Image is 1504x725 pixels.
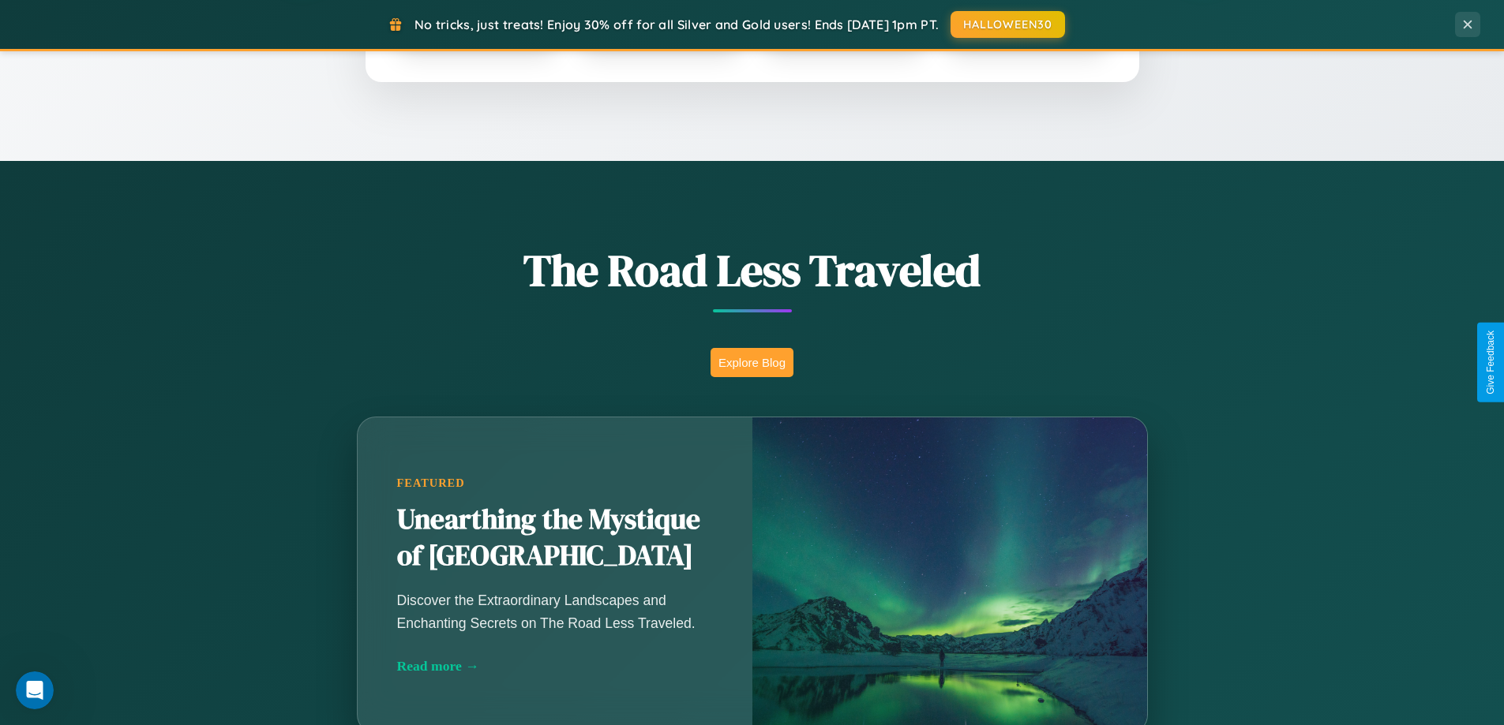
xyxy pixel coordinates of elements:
button: HALLOWEEN30 [951,11,1065,38]
button: Explore Blog [711,348,793,377]
div: Read more → [397,658,713,675]
span: No tricks, just treats! Enjoy 30% off for all Silver and Gold users! Ends [DATE] 1pm PT. [414,17,939,32]
div: Featured [397,476,713,490]
h1: The Road Less Traveled [279,240,1226,301]
p: Discover the Extraordinary Landscapes and Enchanting Secrets on The Road Less Traveled. [397,589,713,633]
div: Give Feedback [1485,331,1496,394]
iframe: Intercom live chat [16,671,54,709]
h2: Unearthing the Mystique of [GEOGRAPHIC_DATA] [397,502,713,574]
